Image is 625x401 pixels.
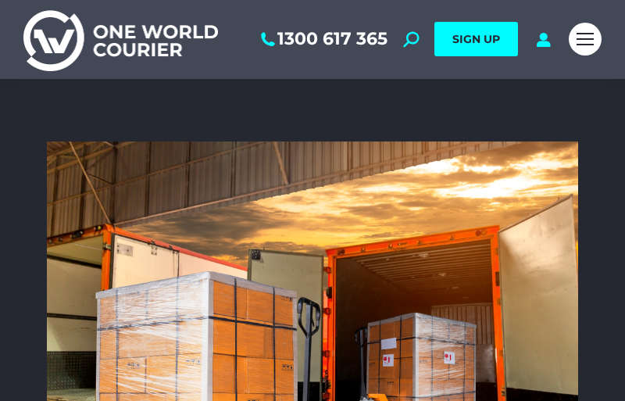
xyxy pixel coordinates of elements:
[569,23,602,55] a: Mobile menu icon
[23,8,218,71] img: One World Courier
[258,29,387,49] a: 1300 617 365
[452,32,500,46] span: SIGN UP
[434,22,518,56] a: SIGN UP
